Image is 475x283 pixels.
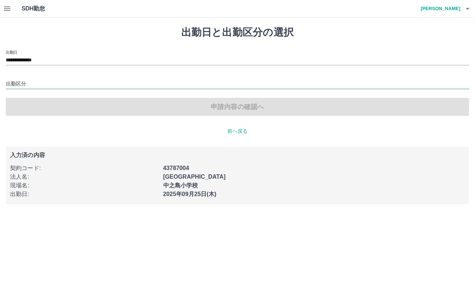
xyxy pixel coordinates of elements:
[6,127,469,135] p: 前へ戻る
[6,49,17,55] label: 出勤日
[10,152,465,158] p: 入力済の内容
[10,181,159,190] p: 現場名 :
[163,191,217,197] b: 2025年09月25日(木)
[163,174,226,180] b: [GEOGRAPHIC_DATA]
[10,190,159,199] p: 出勤日 :
[10,164,159,173] p: 契約コード :
[163,182,198,188] b: 中之島小学校
[10,173,159,181] p: 法人名 :
[6,26,469,39] h1: 出勤日と出勤区分の選択
[163,165,189,171] b: 43787004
